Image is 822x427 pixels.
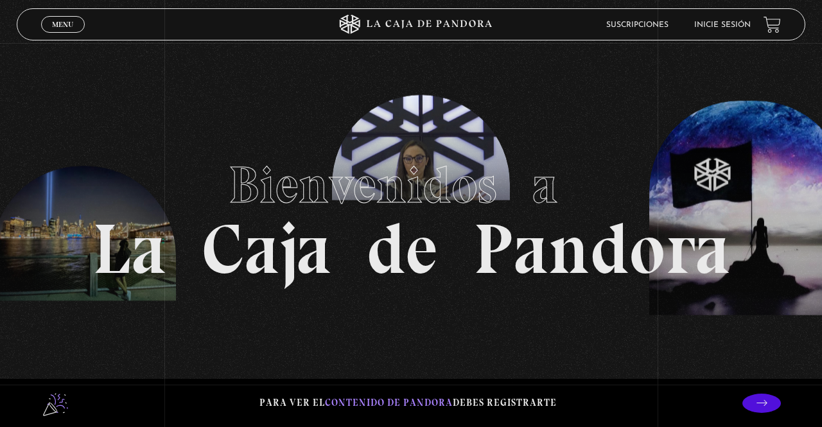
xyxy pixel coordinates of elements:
[52,21,73,28] span: Menu
[229,154,593,216] span: Bienvenidos a
[92,143,730,284] h1: La Caja de Pandora
[764,16,781,33] a: View your shopping cart
[325,397,453,408] span: contenido de Pandora
[259,394,557,412] p: Para ver el debes registrarte
[48,31,78,40] span: Cerrar
[606,21,669,29] a: Suscripciones
[694,21,751,29] a: Inicie sesión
